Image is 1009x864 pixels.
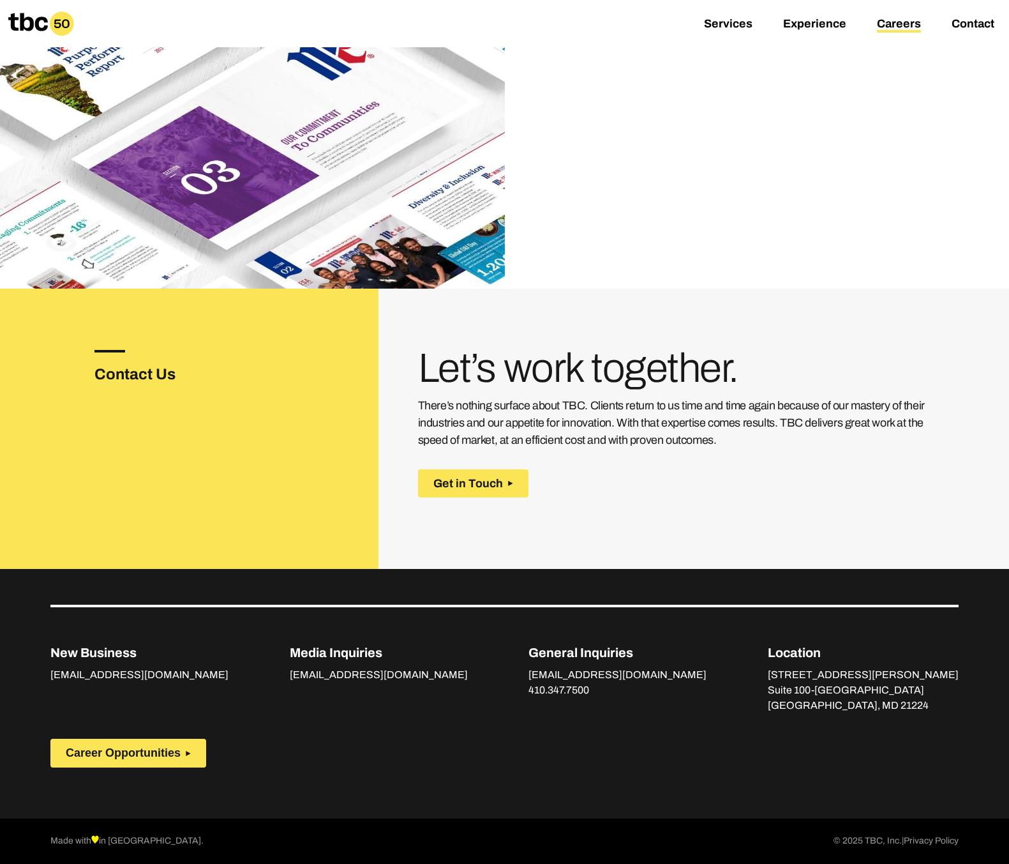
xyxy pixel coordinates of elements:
[783,17,846,33] a: Experience
[877,17,921,33] a: Careers
[50,834,204,849] p: Made with in [GEOGRAPHIC_DATA].
[50,669,228,683] a: [EMAIL_ADDRESS][DOMAIN_NAME]
[66,747,181,760] span: Career Opportunities
[50,643,228,662] p: New Business
[94,363,217,386] h3: Contact Us
[833,834,959,849] p: © 2025 TBC, Inc.
[902,836,904,845] span: |
[704,17,752,33] a: Services
[50,739,206,768] button: Career Opportunities
[904,834,959,849] a: Privacy Policy
[528,685,589,699] a: 410.347.7500
[418,469,528,498] button: Get in Touch
[290,643,468,662] p: Media Inquiries
[768,667,959,683] p: [STREET_ADDRESS][PERSON_NAME]
[433,477,503,490] span: Get in Touch
[768,683,959,698] p: Suite 100-[GEOGRAPHIC_DATA]
[528,669,706,683] a: [EMAIL_ADDRESS][DOMAIN_NAME]
[768,643,959,662] p: Location
[418,397,931,449] p: There’s nothing surface about TBC. Clients return to us time and time again because of our master...
[418,350,931,387] h3: Let’s work together.
[528,643,706,662] p: General Inquiries
[768,698,959,713] p: [GEOGRAPHIC_DATA], MD 21224
[952,17,994,33] a: Contact
[290,669,468,683] a: [EMAIL_ADDRESS][DOMAIN_NAME]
